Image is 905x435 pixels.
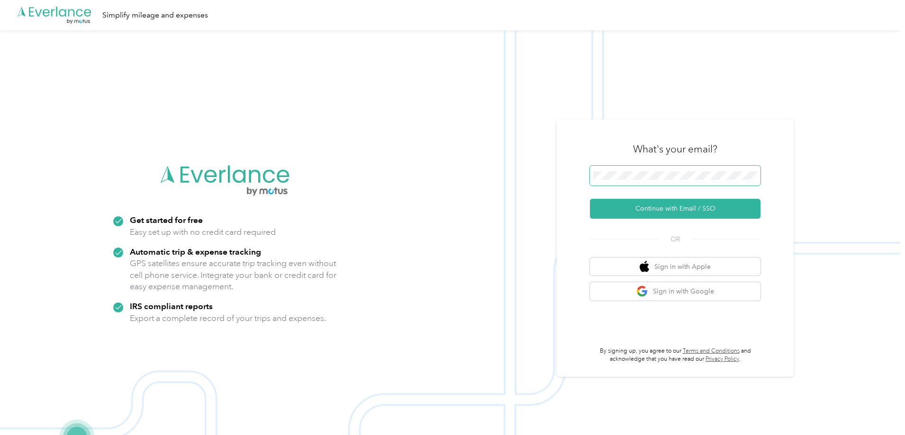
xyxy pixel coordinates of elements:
[636,285,648,297] img: google logo
[659,234,692,244] span: OR
[130,226,276,238] p: Easy set up with no credit card required
[590,347,760,364] p: By signing up, you agree to our and acknowledge that you have read our .
[130,215,203,225] strong: Get started for free
[590,282,760,301] button: google logoSign in with Google
[130,312,326,324] p: Export a complete record of your trips and expenses.
[706,355,739,363] a: Privacy Policy
[633,142,717,156] h3: What's your email?
[683,347,740,355] a: Terms and Conditions
[130,301,213,311] strong: IRS compliant reports
[640,261,649,273] img: apple logo
[130,257,337,293] p: GPS satellites ensure accurate trip tracking even without cell phone service. Integrate your bank...
[130,247,261,257] strong: Automatic trip & expense tracking
[590,199,760,219] button: Continue with Email / SSO
[590,257,760,276] button: apple logoSign in with Apple
[102,9,208,21] div: Simplify mileage and expenses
